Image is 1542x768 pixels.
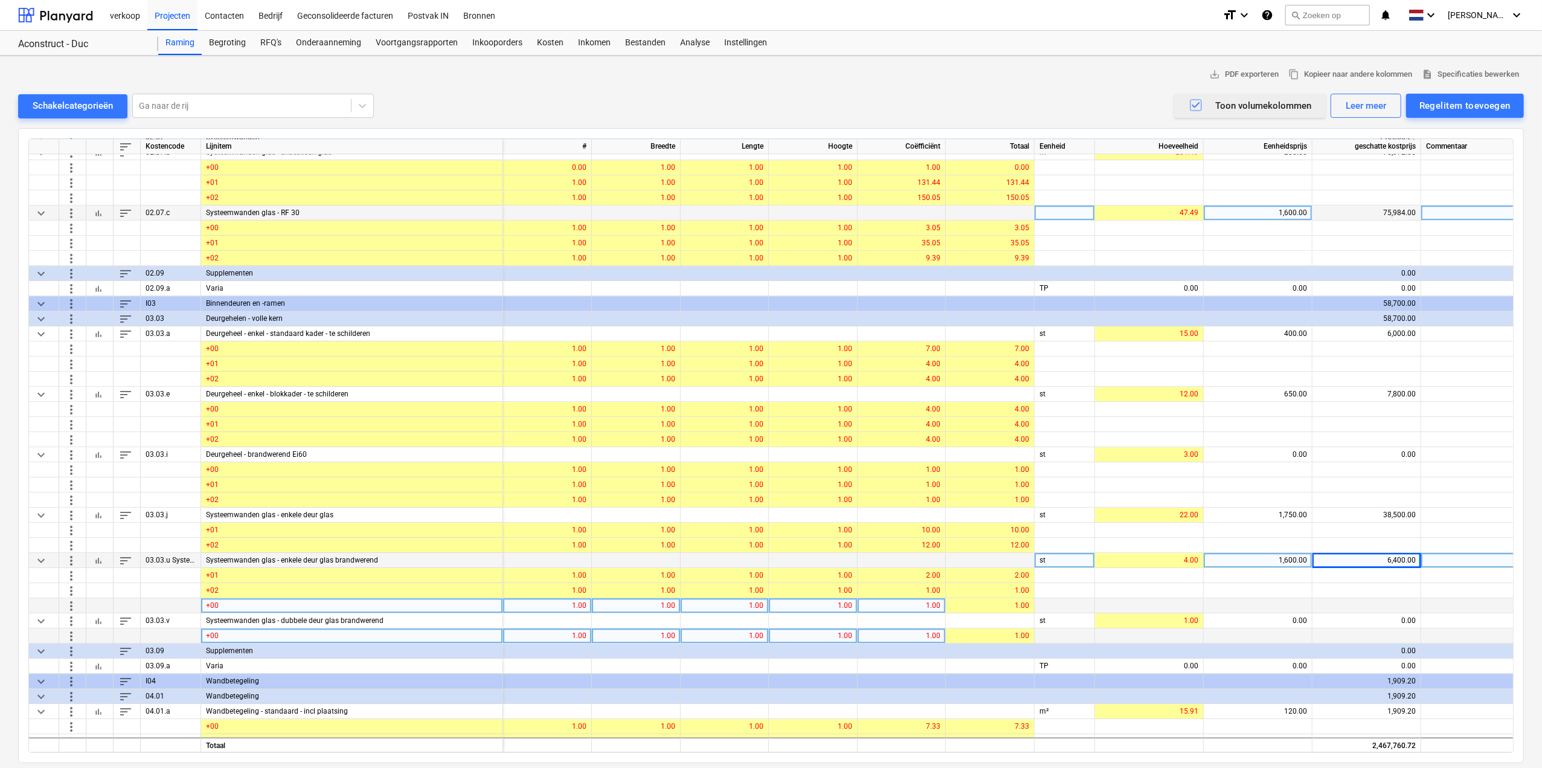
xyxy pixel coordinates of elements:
[774,175,852,190] div: 1.00
[951,341,1029,357] div: 7.00
[289,31,368,55] a: Onderaanneming
[686,402,763,417] div: 1.00
[94,283,103,293] span: bar_chart
[1406,94,1524,118] button: Regelitem toevoegen
[571,31,618,55] div: Inkomen
[34,704,48,718] span: keyboard_arrow_down
[530,31,571,55] div: Kosten
[141,553,201,568] div: 03.03.u Systeemwanden glas - enkele deur glas brandwerend
[774,357,852,372] div: 1.00
[618,31,673,55] div: Bestanden
[1261,8,1273,22] i: Kennis basis
[597,236,675,251] div: 1.00
[508,432,586,447] div: 1.00
[118,508,133,522] span: sort
[64,160,79,175] span: more_vert
[774,417,852,432] div: 1.00
[1346,98,1386,114] div: Leer meer
[686,175,763,190] div: 1.00
[1237,8,1251,22] i: keyboard_arrow_down
[465,31,530,55] a: Inkooporders
[201,492,503,508] div: +02
[141,205,201,221] div: 02.07.c
[64,311,79,326] span: more_vert
[951,251,1029,266] div: 9.39
[1209,205,1307,221] div: 1,600.00
[201,402,503,417] div: +00
[1209,387,1307,402] div: 650.00
[94,616,103,625] span: bar_chart
[94,661,103,671] span: bar_chart
[141,387,201,402] div: 03.03.e
[201,266,503,281] div: Supplementen
[94,510,103,520] span: bar_chart
[201,689,503,704] div: Wandbetegeling
[1331,94,1401,118] button: Leer meer
[863,357,940,372] div: 4.00
[64,628,79,643] span: more_vert
[64,236,79,250] span: more_vert
[1035,553,1095,568] div: st
[64,734,79,749] span: more_vert
[1204,139,1312,154] div: Eenheidsprijs
[597,341,675,357] div: 1.00
[1448,10,1508,20] span: [PERSON_NAME]
[64,583,79,598] span: more_vert
[34,644,48,658] span: keyboard_arrow_down
[201,251,503,266] div: +02
[1509,8,1524,22] i: keyboard_arrow_down
[34,508,48,522] span: keyboard_arrow_down
[686,432,763,447] div: 1.00
[951,417,1029,432] div: 4.00
[201,583,503,598] div: +02
[1317,296,1416,311] div: 58,700.00
[1317,205,1416,221] div: 75,984.00
[118,704,133,718] span: sort
[1095,139,1204,154] div: Hoeveelheid
[863,402,940,417] div: 4.00
[1317,281,1416,296] div: 0.00
[201,553,503,568] div: Systeemwanden glas - enkele deur glas brandwerend
[141,266,201,281] div: 02.09
[686,251,763,266] div: 1.00
[1174,94,1326,118] button: Toon volumekolommen
[141,659,201,674] div: 03.09.a
[34,674,48,688] span: keyboard_arrow_down
[686,160,763,175] div: 1.00
[1035,613,1095,628] div: st
[64,296,79,311] span: more_vert
[34,447,48,462] span: keyboard_arrow_down
[686,221,763,236] div: 1.00
[118,644,133,658] span: sort
[201,719,503,734] div: +00
[201,341,503,357] div: +00
[717,31,774,55] a: Instellingen
[1312,139,1421,154] div: geschatte kostprijs
[201,221,503,236] div: +00
[597,160,675,175] div: 1.00
[201,311,503,326] div: Deurgehelen - volle kern
[201,598,503,613] div: +00
[1189,98,1311,114] div: Toon volumekolommen
[201,432,503,447] div: +02
[201,734,503,749] div: +01
[1100,387,1198,402] div: 12.00
[253,31,289,55] a: RFQ's
[201,477,503,492] div: +01
[863,190,940,205] div: 150.05
[508,372,586,387] div: 1.00
[951,372,1029,387] div: 4.00
[774,160,852,175] div: 1.00
[774,402,852,417] div: 1.00
[1424,8,1438,22] i: keyboard_arrow_down
[201,357,503,372] div: +01
[118,613,133,628] span: sort
[141,689,201,704] div: 04.01
[141,311,201,326] div: 03.03
[34,689,48,703] span: keyboard_arrow_down
[201,236,503,251] div: +01
[201,326,503,341] div: Deurgeheel - enkel - standaard kader - te schilderen
[1035,447,1095,462] div: st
